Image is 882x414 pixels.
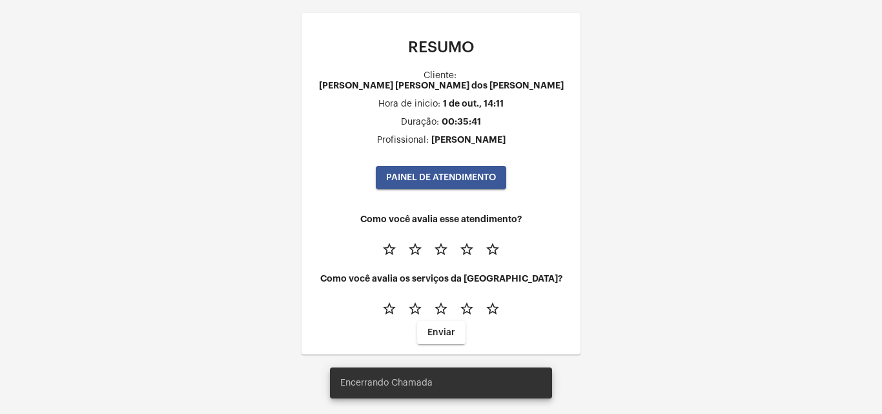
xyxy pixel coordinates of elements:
[442,117,481,127] div: 00:35:41
[312,214,570,224] h4: Como você avalia esse atendimento?
[485,301,500,316] mat-icon: star_border
[401,118,439,127] div: Duração:
[459,301,475,316] mat-icon: star_border
[319,81,564,90] div: [PERSON_NAME] [PERSON_NAME] dos [PERSON_NAME]
[378,99,440,109] div: Hora de inicio:
[424,71,456,81] div: Cliente:
[433,301,449,316] mat-icon: star_border
[386,173,496,182] span: PAINEL DE ATENDIMENTO
[431,135,506,145] div: [PERSON_NAME]
[376,166,506,189] button: PAINEL DE ATENDIMENTO
[382,242,397,257] mat-icon: star_border
[312,39,570,56] p: RESUMO
[340,377,433,389] span: Encerrando Chamada
[377,136,429,145] div: Profissional:
[312,274,570,284] h4: Como você avalia os serviços da [GEOGRAPHIC_DATA]?
[382,301,397,316] mat-icon: star_border
[417,321,466,344] button: Enviar
[443,99,504,109] div: 1 de out., 14:11
[433,242,449,257] mat-icon: star_border
[407,301,423,316] mat-icon: star_border
[459,242,475,257] mat-icon: star_border
[427,328,455,337] span: Enviar
[485,242,500,257] mat-icon: star_border
[407,242,423,257] mat-icon: star_border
